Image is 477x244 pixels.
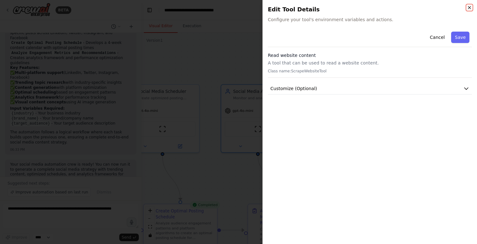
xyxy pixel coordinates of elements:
h3: Read website content [268,52,472,58]
button: Customize (Optional) [268,83,472,95]
button: Cancel [426,32,448,43]
span: Customize (Optional) [270,85,317,92]
h2: Edit Tool Details [268,5,472,14]
p: Class name: ScrapeWebsiteTool [268,69,472,74]
button: Save [451,32,469,43]
span: Configure your tool's environment variables and actions. [268,16,472,23]
p: A tool that can be used to read a website content. [268,60,472,66]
